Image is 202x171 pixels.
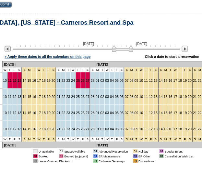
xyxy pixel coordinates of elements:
[139,78,143,82] a: 10
[99,154,128,158] td: ER Maintenance
[134,94,138,98] a: 09
[76,127,80,131] a: 25
[145,54,199,58] div: Click a date to start a reservation
[90,94,94,98] a: 28
[193,67,197,72] td: Spring Break Wk 3 2027
[115,78,119,82] a: 05
[188,94,192,98] a: 20
[66,137,71,142] td: T
[163,67,168,72] td: Spring Break Wk 2 2027
[168,67,173,72] td: Spring Break Wk 2 2027
[56,137,61,142] td: S
[13,111,17,114] a: 12
[134,78,138,82] a: 09
[76,111,80,114] a: 25
[39,159,88,163] td: Lease Contract Blackout
[51,137,56,142] td: President's Week 2027
[183,127,187,131] a: 19
[86,94,89,98] a: 27
[61,137,66,142] td: M
[76,137,80,142] td: T
[95,127,99,131] a: 01
[168,94,172,98] a: 16
[134,137,139,142] td: Spring Break Wk 1 2027
[56,127,60,131] a: 21
[163,94,167,98] a: 15
[193,111,197,114] a: 21
[183,94,187,98] a: 19
[134,127,138,131] a: 09
[115,94,119,98] a: 05
[90,78,94,82] a: 28
[99,159,128,163] td: Exclusive Getaways
[139,94,143,98] a: 10
[93,159,97,163] td: 01
[47,111,51,114] a: 19
[110,127,114,131] a: 04
[178,78,182,82] a: 18
[18,94,21,98] a: 13
[163,137,168,142] td: Spring Break Wk 2 2027
[22,111,26,114] a: 14
[3,78,7,82] a: 10
[85,137,90,142] td: S
[61,127,65,131] a: 22
[110,94,114,98] a: 04
[173,94,177,98] a: 17
[187,67,193,72] td: Spring Break Wk 2 2027
[154,111,158,114] a: 13
[197,111,201,114] a: 22
[125,94,128,98] a: 07
[90,67,95,72] td: S
[183,67,187,72] td: Spring Break Wk 2 2027
[22,94,26,98] a: 14
[17,137,22,142] td: S
[159,127,163,131] a: 14
[124,137,129,142] td: Spring Break Wk 1 2027
[33,159,37,163] td: 01
[105,67,110,72] td: W
[81,127,85,131] a: 26
[8,94,12,98] a: 11
[100,94,104,98] a: 02
[71,94,75,98] a: 24
[3,137,7,142] td: W
[134,67,139,72] td: Spring Break Wk 1 2027
[119,137,125,142] td: S
[32,127,36,131] a: 16
[52,78,55,82] a: 20
[76,78,80,82] a: 25
[13,127,17,131] a: 12
[154,94,158,98] a: 13
[37,137,42,142] td: President's Week 2027
[47,94,51,98] a: 19
[197,137,202,142] td: Spring Break Wk 3 2027
[64,154,88,158] td: Booked (adjacent)
[3,127,7,131] a: 10
[193,94,197,98] a: 21
[64,149,88,153] td: Space Available
[144,127,148,131] a: 11
[115,127,119,131] a: 05
[173,67,178,72] td: Spring Break Wk 2 2027
[193,137,197,142] td: Spring Break Wk 3 2027
[149,78,153,82] a: 12
[22,67,27,72] td: President's Week 2027
[32,67,37,72] td: President's Week 2027
[80,137,85,142] td: F
[120,78,124,82] a: 06
[114,137,119,142] td: F
[197,94,201,98] a: 22
[178,67,183,72] td: Spring Break Wk 2 2027
[110,67,114,72] td: T
[32,111,36,114] a: 16
[164,154,193,158] td: Cancellation Wish List
[144,137,149,142] td: Spring Break Wk 1 2027
[71,137,76,142] td: W
[22,78,26,82] a: 14
[42,94,46,98] a: 18
[7,67,12,72] td: T
[95,111,99,114] a: 01
[61,67,66,72] td: M
[138,154,154,158] td: ER Other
